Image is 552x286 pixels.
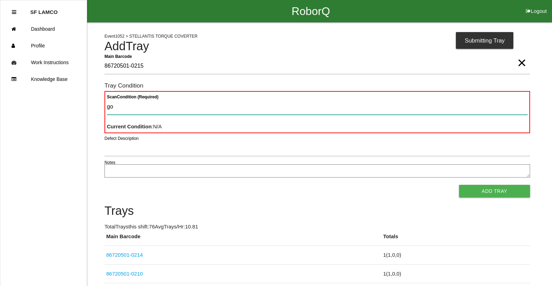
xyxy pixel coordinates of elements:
p: SF LAMCO [30,4,57,15]
span: Event 1052 > STELLANTIS TORQUE COVERTER [104,34,197,39]
button: Add Tray [459,185,530,197]
a: Dashboard [0,21,87,37]
a: Work Instructions [0,54,87,71]
a: 86720501-0214 [106,252,143,258]
span: Clear Input [517,49,526,63]
b: Main Barcode [104,54,132,59]
h4: Trays [104,204,530,218]
a: Knowledge Base [0,71,87,88]
h4: Add Tray [104,40,530,53]
a: Profile [0,37,87,54]
td: 1 ( 1 , 0 , 0 ) [381,246,530,265]
p: Total Trays this shift: 76 Avg Trays /Hr: 10.81 [104,223,530,231]
h6: Tray Condition [104,82,530,89]
div: Close [12,4,16,21]
b: Current Condition [107,123,151,129]
a: 86720501-0210 [106,271,143,277]
label: Notes [104,159,115,166]
div: Submitting Tray [456,32,513,49]
label: Defect Description [104,135,139,142]
input: Required [104,58,530,74]
span: : N/A [107,123,162,129]
th: Totals [381,233,530,246]
td: 1 ( 1 , 0 , 0 ) [381,264,530,283]
th: Main Barcode [104,233,381,246]
b: Scan Condition (Required) [107,95,158,99]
